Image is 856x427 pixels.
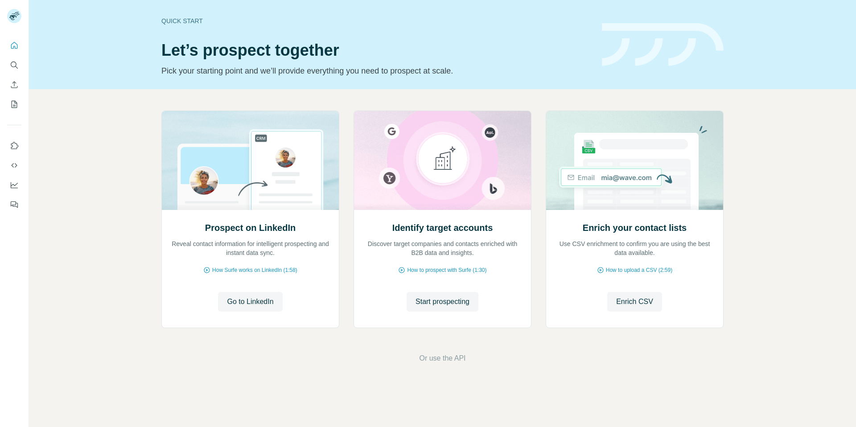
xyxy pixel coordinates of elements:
button: Go to LinkedIn [218,292,282,312]
button: Enrich CSV [607,292,662,312]
p: Reveal contact information for intelligent prospecting and instant data sync. [171,239,330,257]
button: Enrich CSV [7,77,21,93]
button: Use Surfe API [7,157,21,173]
span: Enrich CSV [616,296,653,307]
h2: Prospect on LinkedIn [205,222,296,234]
span: How Surfe works on LinkedIn (1:58) [212,266,297,274]
button: Or use the API [419,353,465,364]
div: Quick start [161,16,591,25]
p: Pick your starting point and we’ll provide everything you need to prospect at scale. [161,65,591,77]
span: How to upload a CSV (2:59) [606,266,672,274]
button: Use Surfe on LinkedIn [7,138,21,154]
img: Enrich your contact lists [546,111,724,210]
p: Discover target companies and contacts enriched with B2B data and insights. [363,239,522,257]
span: How to prospect with Surfe (1:30) [407,266,486,274]
button: Dashboard [7,177,21,193]
img: banner [602,23,724,66]
button: Start prospecting [407,292,478,312]
span: Start prospecting [416,296,469,307]
h2: Identify target accounts [392,222,493,234]
button: My lists [7,96,21,112]
img: Identify target accounts [354,111,531,210]
h2: Enrich your contact lists [583,222,687,234]
p: Use CSV enrichment to confirm you are using the best data available. [555,239,714,257]
button: Quick start [7,37,21,53]
span: Go to LinkedIn [227,296,273,307]
button: Feedback [7,197,21,213]
img: Prospect on LinkedIn [161,111,339,210]
h1: Let’s prospect together [161,41,591,59]
button: Search [7,57,21,73]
